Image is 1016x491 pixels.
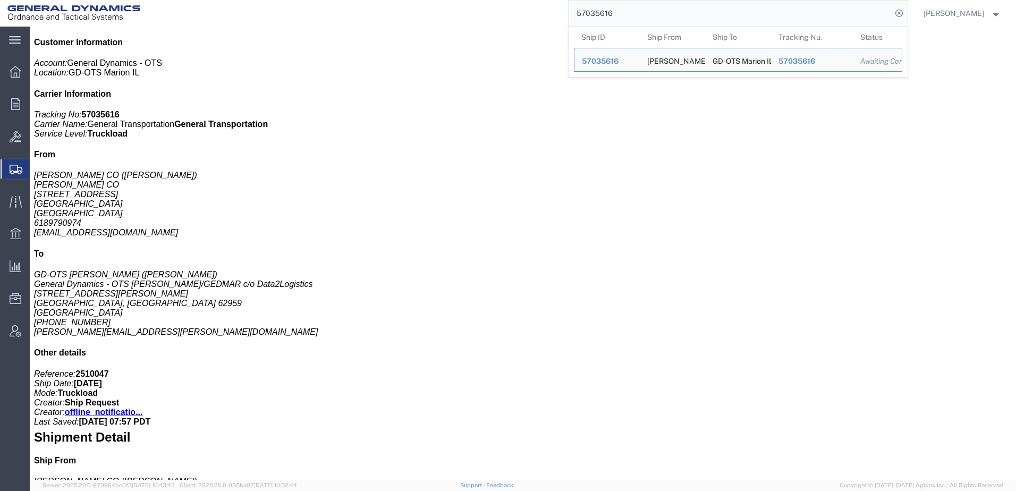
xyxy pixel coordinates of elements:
div: GD-OTS Marion IL [713,48,764,71]
span: Copyright © [DATE]-[DATE] Agistix Inc., All Rights Reserved [840,481,1003,490]
img: logo [7,5,140,21]
span: Client: 2025.20.0-035ba07 [180,482,297,488]
input: Search for shipment number, reference number [569,1,892,26]
div: 57035616 [582,56,632,67]
div: JOHN J STEUBY CO [647,48,698,71]
span: [DATE] 10:52:44 [254,482,297,488]
th: Ship ID [574,27,640,48]
a: Feedback [486,482,513,488]
span: 57035616 [582,57,619,65]
div: 57035616 [778,56,845,67]
th: Ship To [705,27,771,48]
div: Awaiting Confirmation [860,56,894,67]
span: [DATE] 10:43:43 [132,482,175,488]
span: Richard Lautenbacher [924,7,984,19]
table: Search Results [574,27,908,77]
iframe: FS Legacy Container [30,27,1016,480]
th: Ship From [639,27,705,48]
th: Status [853,27,902,48]
button: [PERSON_NAME] [923,7,1002,20]
th: Tracking Nu. [771,27,853,48]
a: Support [460,482,487,488]
span: 57035616 [778,57,815,65]
span: Server: 2025.20.0-970904bc0f3 [43,482,175,488]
